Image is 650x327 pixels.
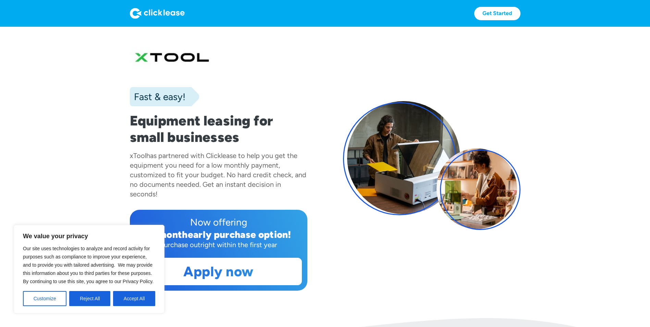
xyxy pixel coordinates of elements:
[23,232,155,240] p: We value your privacy
[136,258,302,285] a: Apply now
[130,112,307,145] h1: Equipment leasing for small businesses
[23,291,66,306] button: Customize
[130,8,185,19] img: Logo
[69,291,110,306] button: Reject All
[23,246,154,284] span: Our site uses technologies to analyze and record activity for purposes such as compliance to impr...
[130,152,146,160] div: xTool
[113,291,155,306] button: Accept All
[130,152,306,198] div: has partnered with Clicklease to help you get the equipment you need for a low monthly payment, c...
[474,7,520,20] a: Get Started
[188,229,291,240] div: early purchase option!
[135,240,302,250] div: Purchase outright within the first year
[14,225,164,313] div: We value your privacy
[130,90,185,104] div: Fast & easy!
[135,215,302,229] div: Now offering
[146,229,188,240] div: 12 month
